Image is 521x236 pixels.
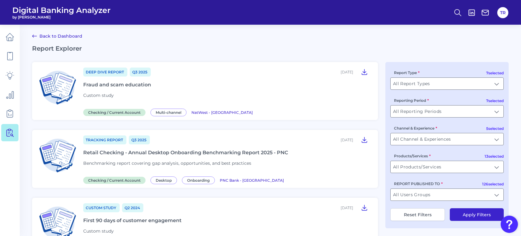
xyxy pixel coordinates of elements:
button: Apply Filters [450,208,504,221]
span: Checking / Current Account [83,109,146,116]
span: Onboarding [182,176,215,184]
div: [DATE] [341,70,353,74]
span: Digital Banking Analyzer [12,6,111,15]
button: TR [497,7,508,18]
span: by [PERSON_NAME] [12,15,111,19]
a: PNC Bank - [GEOGRAPHIC_DATA] [220,177,284,183]
span: Custom study [83,228,114,234]
a: Tracking Report [83,135,126,144]
img: Checking / Current Account [37,135,78,176]
button: Reset Filters [390,208,445,221]
span: PNC Bank - [GEOGRAPHIC_DATA] [220,178,284,183]
span: Checking / Current Account [83,177,146,184]
a: Q3 2025 [130,68,151,77]
img: Checking / Current Account [37,67,78,108]
label: REPORT PUBLISHED TO [394,181,443,186]
button: Open Resource Center [501,216,518,233]
span: Desktop [150,176,177,184]
a: Q3 2025 [129,135,150,144]
div: [DATE] [341,205,353,210]
a: NatWest - [GEOGRAPHIC_DATA] [191,109,253,115]
a: Checking / Current Account [83,109,148,115]
a: Custom Study [83,203,120,212]
a: Back to Dashboard [32,32,82,40]
div: Retail Checking - Annual Desktop Onboarding Benchmarking Report 2025 - PNC [83,150,288,155]
h2: Report Explorer [32,45,509,52]
button: Fraud and scam education [358,67,371,77]
div: Fraud and scam education [83,82,151,88]
label: Products/Services [394,154,431,158]
span: Multi-channel [150,109,187,116]
a: Desktop [150,177,179,183]
span: NatWest - [GEOGRAPHIC_DATA] [191,110,253,115]
div: First 90 days of customer engagement [83,217,182,223]
label: Channel & Experience [394,126,437,130]
span: Benchmarking report covering gap analysis, opportunities, and best practices [83,160,251,166]
a: Deep Dive Report [83,68,127,77]
div: [DATE] [341,138,353,142]
button: First 90 days of customer engagement [358,203,371,213]
a: Onboarding [182,177,217,183]
label: Reporting Period [394,98,429,103]
a: Checking / Current Account [83,177,148,183]
label: Report Type [394,70,420,75]
a: Q2 2024 [122,203,143,212]
span: Custom study [83,93,114,98]
button: Retail Checking - Annual Desktop Onboarding Benchmarking Report 2025 - PNC [358,135,371,145]
a: Multi-channel [150,109,189,115]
